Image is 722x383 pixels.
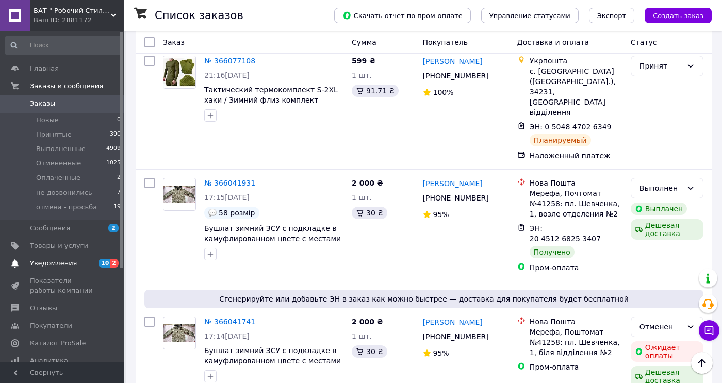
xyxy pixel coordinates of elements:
span: 17:15[DATE] [204,193,250,202]
span: Аналитика [30,356,68,365]
div: Получено [530,246,575,258]
button: Экспорт [589,8,634,23]
span: Главная [30,64,59,73]
span: Заказы [30,99,55,108]
div: с. [GEOGRAPHIC_DATA] ([GEOGRAPHIC_DATA].), 34231, [GEOGRAPHIC_DATA] відділення [530,66,622,118]
div: Нова Пошта [530,317,622,327]
div: Укрпошта [530,56,622,66]
a: Бушлат зимний ЗСУ с подкладке в камуфлированном цвете с местами под шевроны 58 [204,346,341,375]
span: Заказы и сообщения [30,81,103,91]
span: 19 [113,203,121,212]
span: Новые [36,115,59,125]
div: [PHONE_NUMBER] [421,329,491,344]
span: 599 ₴ [352,57,375,65]
img: :speech_balloon: [208,209,217,217]
a: Фото товару [163,317,196,349]
a: Фото товару [163,56,196,89]
span: 1 шт. [352,193,372,202]
a: № 366041931 [204,179,255,187]
div: Ожидает оплаты [631,341,703,362]
span: не дозвонились [36,188,92,197]
span: Создать заказ [653,12,703,20]
div: Нова Пошта [530,178,622,188]
span: Экспорт [597,12,626,20]
span: Сумма [352,38,376,46]
img: Фото товару [163,186,195,203]
div: Мерефа, Поштомат №41258: пл. Шевченка, 1, біля відділення №2 [530,327,622,358]
span: Товары и услуги [30,241,88,251]
span: 95% [433,349,449,357]
span: Заказ [163,38,185,46]
a: № 366077108 [204,57,255,65]
span: Сообщения [30,224,70,233]
span: 2 [108,224,119,232]
div: Мерефа, Почтомат №41258: пл. Шевченка, 1, возле отделения №2 [530,188,622,219]
div: 30 ₴ [352,345,387,358]
span: Покупатели [30,321,72,330]
img: Фото товару [163,56,195,88]
div: Пром-оплата [530,262,622,273]
span: Управление статусами [489,12,570,20]
a: № 366041741 [204,318,255,326]
span: 2 000 ₴ [352,179,383,187]
button: Скачать отчет по пром-оплате [334,8,471,23]
h1: Список заказов [155,9,243,22]
span: Скачать отчет по пром-оплате [342,11,463,20]
a: Создать заказ [634,11,712,19]
span: Каталог ProSale [30,339,86,348]
span: 2 [110,259,119,268]
a: [PERSON_NAME] [423,317,483,327]
a: Фото товару [163,178,196,211]
span: 2 000 ₴ [352,318,383,326]
div: Планируемый [530,134,591,146]
div: Пром-оплата [530,362,622,372]
button: Чат с покупателем [699,320,719,341]
span: 0 [117,115,121,125]
span: 100% [433,88,454,96]
span: 58 розмір [219,209,255,217]
span: Выполненные [36,144,86,154]
a: Бушлат зимний ЗСУ с подкладке в камуфлированном цвете с местами под шевроны 58 [204,224,341,253]
span: Оплаченные [36,173,80,182]
div: Наложенный платеж [530,151,622,161]
div: Отменен [639,321,682,332]
button: Управление статусами [481,8,579,23]
span: 1 шт. [352,71,372,79]
div: Принят [639,60,682,72]
a: Тактический термокомплект S-2XL хаки / Зимний флиз комплект термобелья/ Военная термо мужская M [204,86,338,125]
span: Отмененные [36,159,81,168]
span: 1025 [106,159,121,168]
div: Выплачен [631,203,687,215]
span: 390 [110,130,121,139]
span: Статус [631,38,657,46]
div: 30 ₴ [352,207,387,219]
div: 91.71 ₴ [352,85,399,97]
span: Доставка и оплата [517,38,589,46]
span: Отзывы [30,304,57,313]
span: Сгенерируйте или добавьте ЭН в заказ как можно быстрее — доставка для покупателя будет бесплатной [149,294,699,304]
span: 7 [117,188,121,197]
span: 10 [99,259,110,268]
span: Покупатель [423,38,468,46]
input: Поиск [5,36,122,55]
div: [PHONE_NUMBER] [421,191,491,205]
img: Фото товару [163,324,195,342]
div: Дешевая доставка [631,219,703,240]
span: Показатели работы компании [30,276,95,295]
span: 4909 [106,144,121,154]
span: ЭН: 0 5048 4702 6349 [530,123,612,131]
span: Принятые [36,130,72,139]
div: [PHONE_NUMBER] [421,69,491,83]
div: Ваш ID: 2881172 [34,15,124,25]
span: ЭН: 20 4512 6825 3407 [530,224,601,243]
a: [PERSON_NAME] [423,178,483,189]
a: [PERSON_NAME] [423,56,483,66]
button: Создать заказ [645,8,712,23]
span: Уведомления [30,259,77,268]
span: 17:14[DATE] [204,332,250,340]
div: Выполнен [639,182,682,194]
span: 2 [117,173,121,182]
